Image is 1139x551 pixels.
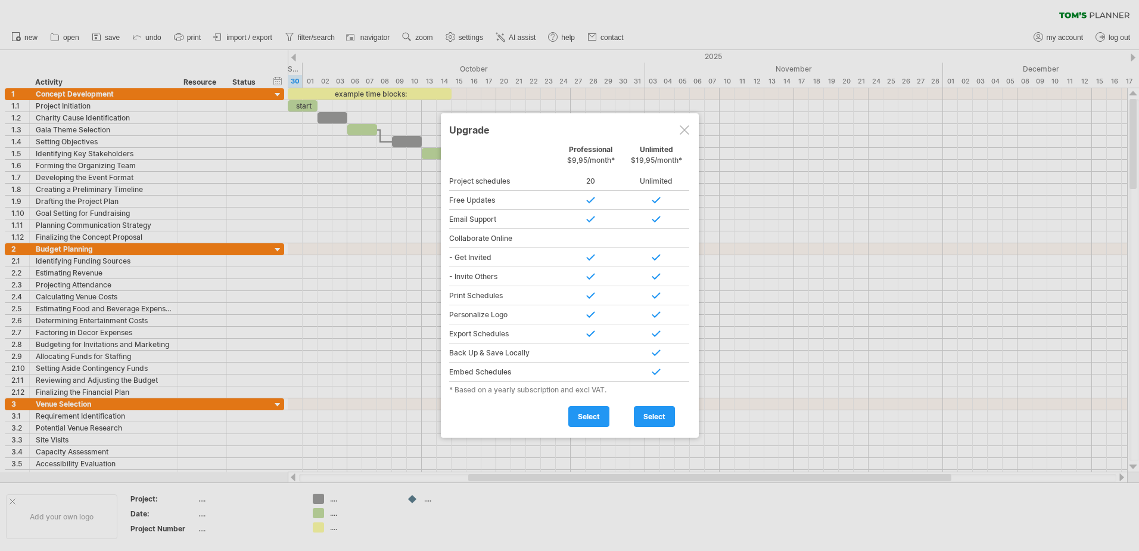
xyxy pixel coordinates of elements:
[568,406,609,427] a: select
[449,363,558,382] div: Embed Schedules
[449,305,558,324] div: Personalize Logo
[449,286,558,305] div: Print Schedules
[449,385,690,394] div: * Based on a yearly subscription and excl VAT.
[558,172,624,191] div: 20
[449,248,558,267] div: - Get Invited
[449,324,558,343] div: Export Schedules
[634,406,675,427] a: select
[578,412,600,421] span: select
[449,229,558,248] div: Collaborate Online
[624,145,689,171] div: Unlimited
[558,145,624,171] div: Professional
[449,119,690,140] div: Upgrade
[449,267,558,286] div: - Invite Others
[449,343,558,363] div: Back Up & Save Locally
[449,172,558,191] div: Project schedules
[643,412,665,421] span: select
[449,210,558,229] div: Email Support
[567,156,615,165] span: $9,95/month*
[449,191,558,210] div: Free Updates
[631,156,682,165] span: $19,95/month*
[624,172,689,191] div: Unlimited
